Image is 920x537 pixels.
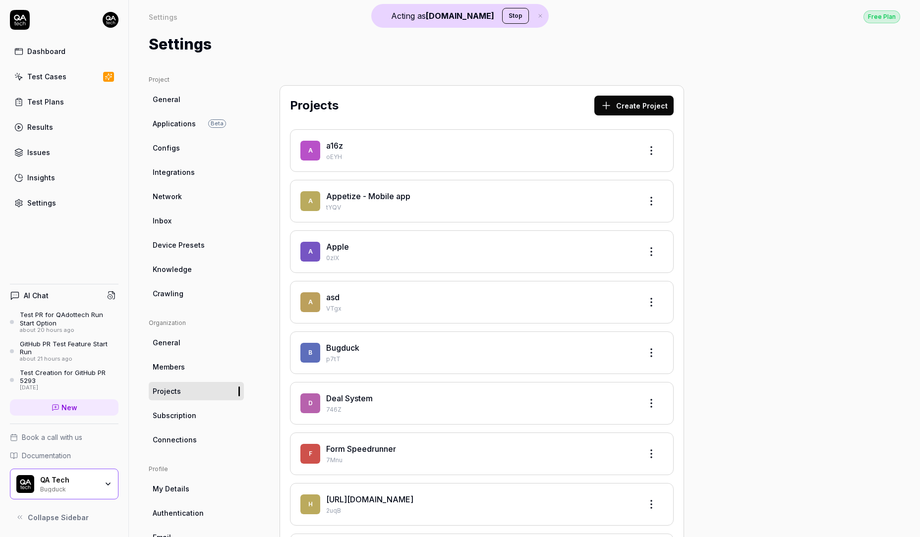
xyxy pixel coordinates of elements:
[149,480,244,498] a: My Details
[149,12,177,22] div: Settings
[20,340,118,356] div: GitHub PR Test Feature Start Run
[149,358,244,376] a: Members
[10,432,118,442] a: Book a call with us
[27,97,64,107] div: Test Plans
[149,90,244,108] a: General
[27,198,56,208] div: Settings
[300,444,320,464] span: F
[149,139,244,157] a: Configs
[10,311,118,333] a: Test PR for QAdottech Run Start Optionabout 20 hours ago
[300,242,320,262] span: A
[149,319,244,327] div: Organization
[149,212,244,230] a: Inbox
[300,191,320,211] span: A
[326,456,633,465] p: 7Mnu
[40,484,98,492] div: Bugduck
[153,362,185,372] span: Members
[326,355,633,364] p: p7tT
[22,432,82,442] span: Book a call with us
[149,75,244,84] div: Project
[153,288,183,299] span: Crawling
[153,410,196,421] span: Subscription
[10,193,118,213] a: Settings
[326,343,359,353] a: Bugduck
[326,203,633,212] p: tYQV
[149,430,244,449] a: Connections
[10,92,118,111] a: Test Plans
[61,402,77,413] span: New
[10,67,118,86] a: Test Cases
[153,508,204,518] span: Authentication
[326,254,633,263] p: 0zIX
[326,153,633,161] p: oEYH
[326,494,413,504] a: [URL][DOMAIN_NAME]
[20,384,118,391] div: [DATE]
[300,141,320,161] span: a
[326,292,340,302] a: asd
[10,168,118,187] a: Insights
[208,119,226,128] span: Beta
[20,327,118,334] div: about 20 hours ago
[326,444,396,454] a: Form Speedrunner
[27,71,66,82] div: Test Cases
[10,369,118,391] a: Test Creation for GitHub PR 5293[DATE]
[300,292,320,312] span: a
[149,236,244,254] a: Device Presets
[153,215,172,226] span: Inbox
[10,450,118,461] a: Documentation
[300,393,320,413] span: D
[153,167,195,177] span: Integrations
[10,340,118,363] a: GitHub PR Test Feature Start Runabout 21 hours ago
[24,290,49,301] h4: AI Chat
[153,143,180,153] span: Configs
[149,504,244,522] a: Authentication
[153,240,205,250] span: Device Presets
[149,465,244,474] div: Profile
[149,333,244,352] a: General
[153,337,180,348] span: General
[300,494,320,514] span: h
[20,356,118,363] div: about 21 hours ago
[326,191,410,201] a: Appetize - Mobile app
[326,242,349,252] a: Apple
[326,304,633,313] p: VTgx
[149,114,244,133] a: ApplicationsBeta
[153,118,196,129] span: Applications
[40,476,98,484] div: QA Tech
[149,382,244,400] a: Projects
[103,12,118,28] img: 7ccf6c19-61ad-4a6c-8811-018b02a1b829.jpg
[326,393,373,403] a: Deal System
[10,399,118,416] a: New
[300,343,320,363] span: B
[27,122,53,132] div: Results
[326,506,633,515] p: 2uqB
[10,42,118,61] a: Dashboard
[20,369,118,385] div: Test Creation for GitHub PR 5293
[326,405,633,414] p: 746Z
[149,163,244,181] a: Integrations
[27,172,55,183] div: Insights
[153,264,192,274] span: Knowledge
[153,191,182,202] span: Network
[149,260,244,278] a: Knowledge
[22,450,71,461] span: Documentation
[502,8,529,24] button: Stop
[863,10,900,23] button: Free Plan
[149,187,244,206] a: Network
[153,483,189,494] span: My Details
[153,434,197,445] span: Connections
[149,284,244,303] a: Crawling
[149,33,212,55] h1: Settings
[16,475,34,493] img: QA Tech Logo
[153,386,181,396] span: Projects
[27,147,50,158] div: Issues
[10,507,118,527] button: Collapse Sidebar
[10,469,118,499] button: QA Tech LogoQA TechBugduck
[149,406,244,425] a: Subscription
[290,97,339,114] h2: Projects
[326,141,343,151] a: a16z
[594,96,674,115] button: Create Project
[10,117,118,137] a: Results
